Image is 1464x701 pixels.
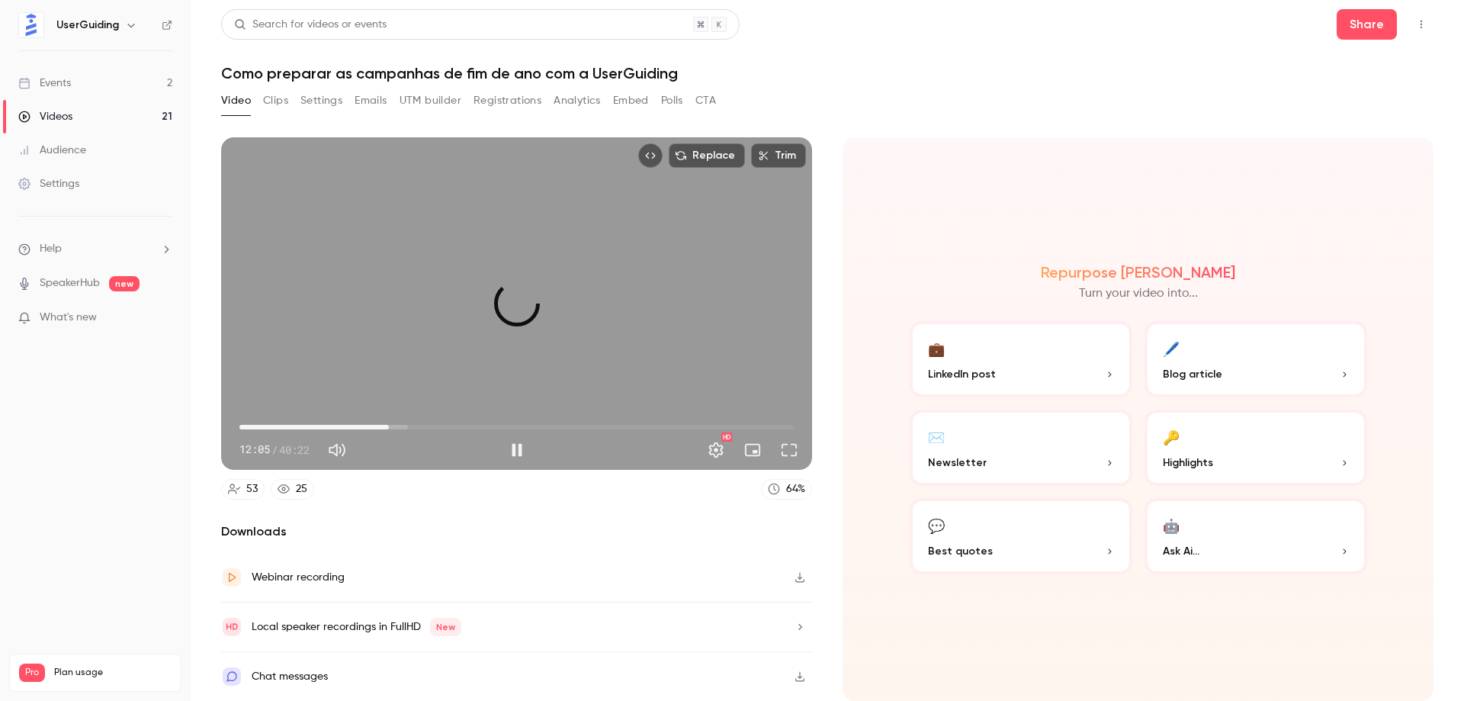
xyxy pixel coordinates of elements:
span: Highlights [1163,455,1213,471]
button: Pause [502,435,532,465]
h2: Downloads [221,523,812,541]
button: 💼LinkedIn post [910,321,1132,397]
span: Pro [19,664,45,682]
span: / [271,442,278,458]
h6: UserGuiding [56,18,119,33]
button: Embed video [638,143,663,168]
a: 64% [761,479,812,500]
span: What's new [40,310,97,326]
button: Share [1337,9,1397,40]
span: Newsletter [928,455,987,471]
span: 12:05 [239,442,270,458]
span: Plan usage [54,667,172,679]
button: Clips [263,88,288,113]
div: 🔑 [1163,425,1180,449]
div: 64 % [786,481,805,497]
div: Events [18,76,71,91]
span: New [430,618,461,636]
div: Videos [18,109,72,124]
div: 💬 [928,513,945,537]
div: Webinar recording [252,568,345,587]
button: 🖊️Blog article [1145,321,1367,397]
button: UTM builder [400,88,461,113]
span: new [109,276,140,291]
div: Audience [18,143,86,158]
button: Analytics [554,88,601,113]
div: 12:05 [239,442,310,458]
div: 🖊️ [1163,336,1180,360]
span: 40:22 [279,442,310,458]
div: 25 [296,481,307,497]
button: Registrations [474,88,541,113]
button: Full screen [774,435,804,465]
button: Emails [355,88,387,113]
button: Settings [701,435,731,465]
button: Settings [300,88,342,113]
button: Trim [751,143,806,168]
button: Turn on miniplayer [737,435,768,465]
button: 🤖Ask Ai... [1145,498,1367,574]
a: 25 [271,479,314,500]
li: help-dropdown-opener [18,241,172,257]
div: Chat messages [252,667,328,686]
h2: Repurpose [PERSON_NAME] [1041,263,1235,281]
img: UserGuiding [19,13,43,37]
button: Mute [322,435,352,465]
a: 53 [221,479,265,500]
button: ✉️Newsletter [910,410,1132,486]
button: CTA [695,88,716,113]
div: 🤖 [1163,513,1180,537]
div: 💼 [928,336,945,360]
button: 🔑Highlights [1145,410,1367,486]
span: Best quotes [928,543,993,559]
div: HD [721,432,732,442]
span: Ask Ai... [1163,543,1199,559]
span: Blog article [1163,366,1222,382]
button: Top Bar Actions [1409,12,1433,37]
span: Help [40,241,62,257]
button: Replace [669,143,745,168]
div: Settings [18,176,79,191]
iframe: Noticeable Trigger [154,311,172,325]
a: SpeakerHub [40,275,100,291]
h1: Como preparar as campanhas de fim de ano com a UserGuiding [221,64,1433,82]
div: Local speaker recordings in FullHD [252,618,461,636]
button: Polls [661,88,683,113]
span: LinkedIn post [928,366,996,382]
p: Turn your video into... [1079,285,1198,303]
div: Search for videos or events [234,17,387,33]
button: 💬Best quotes [910,498,1132,574]
button: Video [221,88,251,113]
div: ✉️ [928,425,945,449]
div: 53 [246,481,258,497]
button: Embed [613,88,649,113]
